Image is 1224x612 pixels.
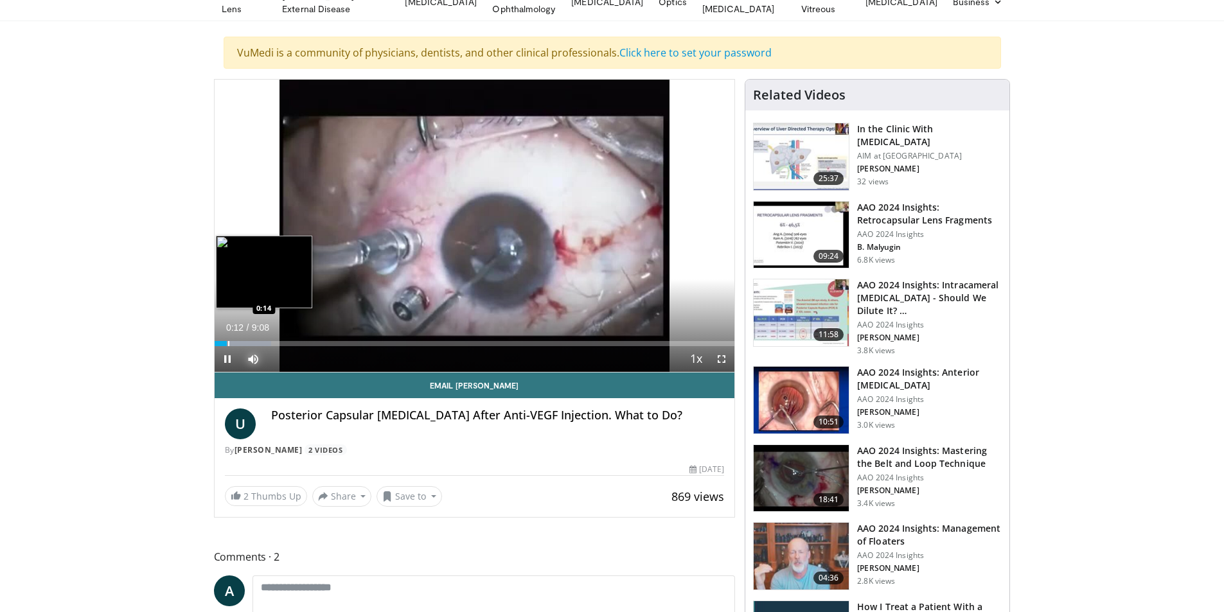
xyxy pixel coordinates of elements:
p: [PERSON_NAME] [857,485,1002,496]
h4: Related Videos [753,87,846,103]
span: 04:36 [813,572,844,584]
img: 22a3a3a3-03de-4b31-bd81-a17540334f4a.150x105_q85_crop-smart_upscale.jpg [754,445,849,512]
button: Save to [377,486,442,507]
span: Comments 2 [214,548,736,565]
img: fd942f01-32bb-45af-b226-b96b538a46e6.150x105_q85_crop-smart_upscale.jpg [754,367,849,433]
a: U [225,408,256,439]
h3: AAO 2024 Insights: Retrocapsular Lens Fragments [857,201,1002,227]
span: / [247,322,249,333]
a: 09:24 AAO 2024 Insights: Retrocapsular Lens Fragments AAO 2024 Insights B. Malyugin 6.8K views [753,201,1002,269]
h4: Posterior Capsular [MEDICAL_DATA] After Anti-VEGF Injection. What to Do? [271,408,725,423]
span: 869 views [671,489,724,504]
div: By [225,444,725,456]
a: Click here to set your password [619,46,772,60]
img: 79b7ca61-ab04-43f8-89ee-10b6a48a0462.150x105_q85_crop-smart_upscale.jpg [754,123,849,190]
h3: In the Clinic With [MEDICAL_DATA] [857,123,1002,148]
a: A [214,575,245,606]
a: 25:37 In the Clinic With [MEDICAL_DATA] AIM at [GEOGRAPHIC_DATA] [PERSON_NAME] 32 views [753,123,1002,191]
button: Pause [215,346,240,372]
a: 10:51 AAO 2024 Insights: Anterior [MEDICAL_DATA] AAO 2024 Insights [PERSON_NAME] 3.0K views [753,366,1002,434]
img: image.jpeg [216,236,312,308]
p: AAO 2024 Insights [857,320,1002,330]
p: 32 views [857,177,889,187]
video-js: Video Player [215,80,735,372]
span: 25:37 [813,172,844,185]
a: 04:36 AAO 2024 Insights: Management of Floaters AAO 2024 Insights [PERSON_NAME] 2.8K views [753,522,1002,590]
p: 3.4K views [857,498,895,509]
span: 10:51 [813,415,844,428]
p: [PERSON_NAME] [857,407,1002,417]
a: 2 Thumbs Up [225,486,307,506]
span: 2 [244,490,249,502]
p: 3.0K views [857,420,895,430]
button: Playback Rate [683,346,709,372]
span: 11:58 [813,328,844,341]
a: [PERSON_NAME] [235,444,303,455]
button: Mute [240,346,266,372]
p: 3.8K views [857,345,895,356]
img: 01f52a5c-6a53-4eb2-8a1d-dad0d168ea80.150x105_q85_crop-smart_upscale.jpg [754,202,849,268]
p: 6.8K views [857,255,895,265]
p: AAO 2024 Insights [857,394,1002,405]
p: AAO 2024 Insights [857,550,1002,561]
p: 2.8K views [857,576,895,586]
a: 2 Videos [305,444,347,455]
p: [PERSON_NAME] [857,333,1002,343]
a: 11:58 AAO 2024 Insights: Intracameral [MEDICAL_DATA] - Should We Dilute It? … AAO 2024 Insights [... [753,279,1002,356]
p: AAO 2024 Insights [857,473,1002,483]
p: [PERSON_NAME] [857,563,1002,573]
button: Share [312,486,372,507]
div: [DATE] [689,464,724,475]
p: AAO 2024 Insights [857,229,1002,240]
p: AIM at [GEOGRAPHIC_DATA] [857,151,1002,161]
a: 18:41 AAO 2024 Insights: Mastering the Belt and Loop Technique AAO 2024 Insights [PERSON_NAME] 3.... [753,444,1002,512]
h3: AAO 2024 Insights: Anterior [MEDICAL_DATA] [857,366,1002,392]
h3: AAO 2024 Insights: Mastering the Belt and Loop Technique [857,444,1002,470]
a: Email [PERSON_NAME] [215,372,735,398]
img: 8e655e61-78ac-4b3e-a4e7-f43113671c25.150x105_q85_crop-smart_upscale.jpg [754,523,849,590]
button: Fullscreen [709,346,734,372]
span: 0:12 [226,322,244,333]
span: 18:41 [813,493,844,506]
div: Progress Bar [215,341,735,346]
h3: AAO 2024 Insights: Management of Floaters [857,522,1002,548]
h3: AAO 2024 Insights: Intracameral [MEDICAL_DATA] - Should We Dilute It? … [857,279,1002,317]
span: 09:24 [813,250,844,263]
img: de733f49-b136-4bdc-9e00-4021288efeb7.150x105_q85_crop-smart_upscale.jpg [754,279,849,346]
p: [PERSON_NAME] [857,164,1002,174]
span: 9:08 [252,322,269,333]
div: VuMedi is a community of physicians, dentists, and other clinical professionals. [224,37,1001,69]
p: B. Malyugin [857,242,1002,252]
